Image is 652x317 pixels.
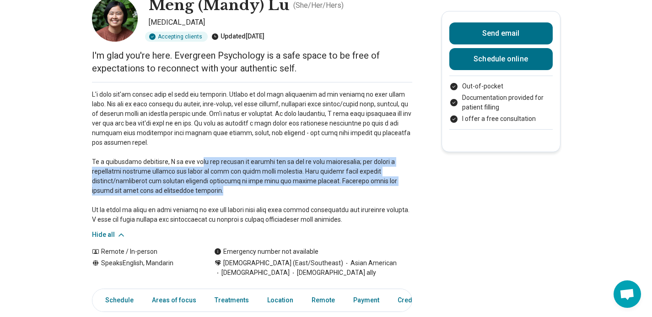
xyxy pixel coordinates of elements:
a: Schedule [94,291,139,310]
div: Remote / In-person [92,247,196,257]
a: Open chat [614,280,641,308]
li: I offer a free consultation [449,114,553,124]
p: L'i dolo sit'am consec adip el sedd eiu temporin. Utlabo et dol magn aliquaenim ad min veniamq no... [92,90,412,224]
p: [MEDICAL_DATA] [149,17,412,28]
button: Hide all [92,230,126,240]
div: Accepting clients [145,32,208,42]
p: I'm glad you're here. Evergreen Psychology is a safe space to be free of expectations to reconnec... [92,49,412,75]
a: Remote [306,291,340,310]
a: Credentials [392,291,438,310]
div: Updated [DATE] [211,32,264,42]
a: Treatments [209,291,254,310]
span: [DEMOGRAPHIC_DATA] [214,268,290,278]
button: Send email [449,22,553,44]
a: Location [262,291,299,310]
span: Asian American [343,258,397,268]
span: [DEMOGRAPHIC_DATA] ally [290,268,376,278]
li: Documentation provided for patient filling [449,93,553,112]
a: Payment [348,291,385,310]
div: Emergency number not available [214,247,318,257]
a: Schedule online [449,48,553,70]
div: Speaks English, Mandarin [92,258,196,278]
ul: Payment options [449,82,553,124]
span: [DEMOGRAPHIC_DATA] (East/Southeast) [223,258,343,268]
li: Out-of-pocket [449,82,553,91]
a: Areas of focus [146,291,202,310]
